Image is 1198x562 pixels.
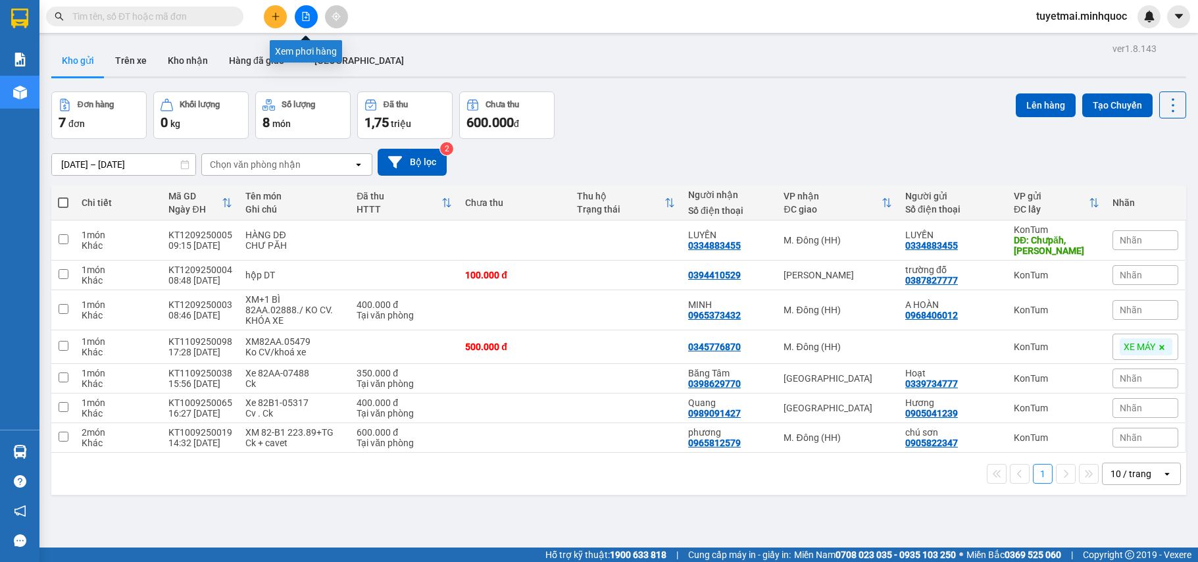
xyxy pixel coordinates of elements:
strong: 0708 023 035 - 0935 103 250 [836,549,956,560]
div: 1 món [82,299,155,310]
div: Số điện thoại [688,205,770,216]
div: XM+1 BÌ [245,294,343,305]
span: plus [271,12,280,21]
div: M. Đông (HH) [784,235,891,245]
img: logo-vxr [11,9,28,28]
div: ver 1.8.143 [1112,41,1157,56]
div: LUYẾN [688,230,770,240]
div: Người gửi [905,191,1001,201]
div: Tại văn phòng [357,378,452,389]
div: HÀNG DĐ [245,230,343,240]
span: file-add [301,12,311,21]
div: 09:15 [DATE] [168,240,232,251]
img: icon-new-feature [1143,11,1155,22]
span: Cung cấp máy in - giấy in: [688,548,791,562]
div: Hoạt [905,368,1001,378]
div: 100.000 đ [465,270,563,280]
div: CHƯ PĂH [245,240,343,251]
button: file-add [295,5,318,28]
button: Đã thu1,75 triệu [357,91,453,139]
div: 0905041239 [905,408,958,419]
div: Xe 82AA-07488 [245,368,343,378]
div: Trạng thái [577,204,664,215]
div: M. Đông (HH) [784,432,891,443]
div: KonTum [1014,305,1099,315]
div: ĐC giao [784,204,881,215]
span: aim [332,12,341,21]
div: Đã thu [357,191,441,201]
div: KT1009250019 [168,427,232,438]
span: món [272,118,291,129]
div: 10 / trang [1111,467,1151,480]
span: | [1071,548,1073,562]
div: 0345776870 [688,342,741,352]
div: KT1009250065 [168,397,232,408]
div: Đã thu [384,100,408,109]
button: Kho gửi [51,45,105,76]
span: triệu [391,118,411,129]
div: Quang [688,397,770,408]
div: chú sơn [905,427,1001,438]
div: Khác [82,275,155,286]
span: ⚪️ [959,552,963,557]
span: question-circle [14,475,26,488]
button: caret-down [1167,5,1190,28]
div: 0394410529 [688,270,741,280]
img: warehouse-icon [13,86,27,99]
span: search [55,12,64,21]
button: Kho nhận [157,45,218,76]
div: Ghi chú [245,204,343,215]
div: 0398629770 [688,378,741,389]
div: [GEOGRAPHIC_DATA] [784,403,891,413]
div: Khác [82,438,155,448]
button: 1 [1033,464,1053,484]
span: 8 [262,115,270,130]
div: 82AA.02888./ KO CV. KHÓA XE [245,305,343,326]
div: Ngày ĐH [168,204,222,215]
div: XM82AA.05479 [245,336,343,347]
div: KonTum [1014,432,1099,443]
div: hộp DT [245,270,343,280]
div: 350.000 đ [357,368,452,378]
span: kg [170,118,180,129]
div: 0989091427 [688,408,741,419]
div: VP nhận [784,191,881,201]
button: Tạo Chuyến [1082,93,1153,117]
span: 0 [161,115,168,130]
div: Thu hộ [577,191,664,201]
span: Nhãn [1120,373,1142,384]
div: Người nhận [688,190,770,200]
div: VP gửi [1014,191,1089,201]
div: Tại văn phòng [357,310,452,320]
svg: open [353,159,364,170]
div: Chi tiết [82,197,155,208]
div: Khác [82,347,155,357]
button: plus [264,5,287,28]
div: Ck + cavet [245,438,343,448]
span: copyright [1125,550,1134,559]
div: Ko CV/khoá xe [245,347,343,357]
button: Hàng đã giao [218,45,295,76]
th: Toggle SortBy [162,186,239,220]
div: 1 món [82,397,155,408]
span: 600.000 [466,115,514,130]
div: 400.000 đ [357,397,452,408]
th: Toggle SortBy [570,186,682,220]
div: Xe 82B1-05317 [245,397,343,408]
div: 08:46 [DATE] [168,310,232,320]
button: Bộ lọc [378,149,447,176]
div: KonTum [1014,342,1099,352]
div: Khác [82,310,155,320]
div: DĐ: Chưpăh,Gia lai [1014,235,1099,256]
button: Trên xe [105,45,157,76]
div: MINH [688,299,770,310]
span: Hỗ trợ kỹ thuật: [545,548,666,562]
button: Chưa thu600.000đ [459,91,555,139]
div: phương [688,427,770,438]
div: LUYẾN [905,230,1001,240]
div: Khối lượng [180,100,220,109]
div: Tại văn phòng [357,408,452,419]
div: 600.000 đ [357,427,452,438]
span: đơn [68,118,85,129]
div: 400.000 đ [357,299,452,310]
